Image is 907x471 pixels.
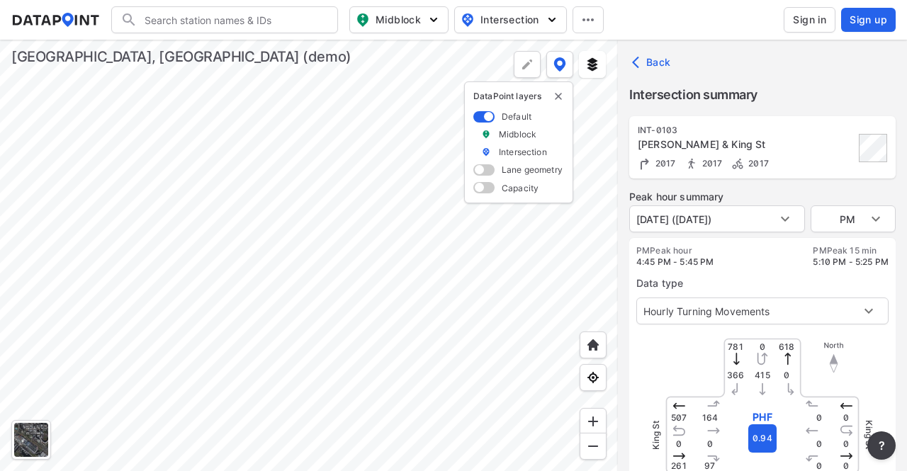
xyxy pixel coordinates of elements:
[579,51,606,78] button: External layers
[699,158,723,169] span: 2017
[629,205,805,232] div: [DATE] ([DATE])
[850,13,887,27] span: Sign up
[841,8,896,32] button: Sign up
[356,11,439,28] span: Midblock
[11,420,51,460] div: Toggle basemap
[813,245,889,256] label: PM Peak 15 min
[586,439,600,453] img: MAAAAAElFTkSuQmCC
[459,11,476,28] img: map_pin_int.54838e6b.svg
[650,420,661,449] span: King St
[784,7,835,33] button: Sign in
[586,414,600,429] img: ZvzfEJKXnyWIrJytrsY285QMwk63cM6Drc+sIAAAAASUVORK5CYII=
[546,51,573,78] button: DataPoint layers
[481,146,491,158] img: marker_Intersection.6861001b.svg
[502,182,539,194] label: Capacity
[731,157,745,171] img: Bicycle count
[137,8,329,31] input: Search
[636,297,889,324] div: Hourly Turning Movements
[745,158,769,169] span: 2017
[520,57,534,72] img: +Dz8AAAAASUVORK5CYII=
[652,158,676,169] span: 2017
[553,91,564,102] button: delete
[553,91,564,102] img: close-external-leyer.3061a1c7.svg
[586,338,600,352] img: +XpAUvaXAN7GudzAAAAAElFTkSuQmCC
[638,137,855,152] div: Janneys Ln & King St
[867,431,896,460] button: more
[636,256,714,267] span: 4:45 PM - 5:45 PM
[864,420,874,449] span: King St
[629,85,896,105] label: Intersection summary
[793,13,826,27] span: Sign in
[811,205,896,232] div: PM
[427,13,441,27] img: 5YPKRKmlfpI5mqlR8AD95paCi+0kK1fRFDJSaMmawlwaeJcJwk9O2fotCW5ve9gAAAAASUVORK5CYII=
[580,408,607,435] div: Zoom in
[514,51,541,78] div: Polygon tool
[473,91,564,102] p: DataPoint layers
[461,11,558,28] span: Intersection
[11,47,351,67] div: [GEOGRAPHIC_DATA], [GEOGRAPHIC_DATA] (demo)
[580,364,607,391] div: View my location
[481,128,491,140] img: marker_Midblock.5ba75e30.svg
[502,164,563,176] label: Lane geometry
[685,157,699,171] img: Pedestrian count
[499,128,536,140] label: Midblock
[454,6,567,33] button: Intersection
[629,51,677,74] button: Back
[629,190,896,204] label: Peak hour summary
[499,146,547,158] label: Intersection
[586,370,600,385] img: zeq5HYn9AnE9l6UmnFLPAAAAAElFTkSuQmCC
[635,55,671,69] span: Back
[545,13,559,27] img: 5YPKRKmlfpI5mqlR8AD95paCi+0kK1fRFDJSaMmawlwaeJcJwk9O2fotCW5ve9gAAAAASUVORK5CYII=
[636,245,714,256] label: PM Peak hour
[813,256,889,267] span: 5:10 PM - 5:25 PM
[638,125,855,136] div: INT-0103
[580,331,607,358] div: Home
[838,8,896,32] a: Sign up
[585,57,599,72] img: layers.ee07997e.svg
[11,13,100,27] img: dataPointLogo.9353c09d.svg
[354,11,371,28] img: map_pin_mid.602f9df1.svg
[781,7,838,33] a: Sign in
[638,157,652,171] img: Turning count
[349,6,449,33] button: Midblock
[553,57,566,72] img: data-point-layers.37681fc9.svg
[502,110,531,123] label: Default
[580,433,607,460] div: Zoom out
[876,437,887,454] span: ?
[636,276,889,290] label: Data type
